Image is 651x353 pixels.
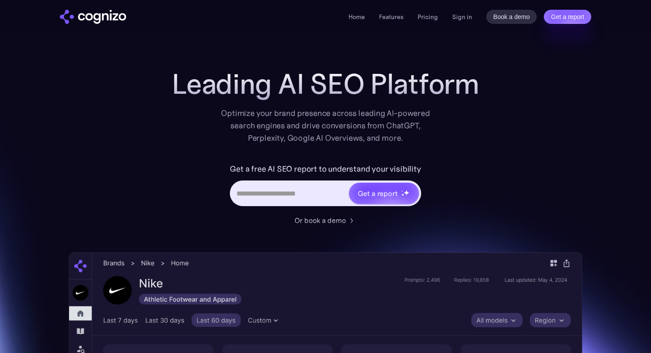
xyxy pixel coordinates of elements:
[401,190,403,192] img: star
[294,215,346,226] div: Or book a demo
[60,10,126,24] img: cognizo logo
[452,12,472,22] a: Sign in
[294,215,356,226] a: Or book a demo
[403,190,409,196] img: star
[358,188,398,199] div: Get a report
[60,10,126,24] a: home
[349,13,365,21] a: Home
[217,107,434,144] div: Optimize your brand presence across leading AI-powered search engines and drive conversions from ...
[172,68,479,100] h1: Leading AI SEO Platform
[544,10,591,24] a: Get a report
[230,162,421,176] label: Get a free AI SEO report to understand your visibility
[401,193,404,196] img: star
[379,13,403,21] a: Features
[418,13,438,21] a: Pricing
[486,10,537,24] a: Book a demo
[230,162,421,211] form: Hero URL Input Form
[348,182,420,205] a: Get a reportstarstarstar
